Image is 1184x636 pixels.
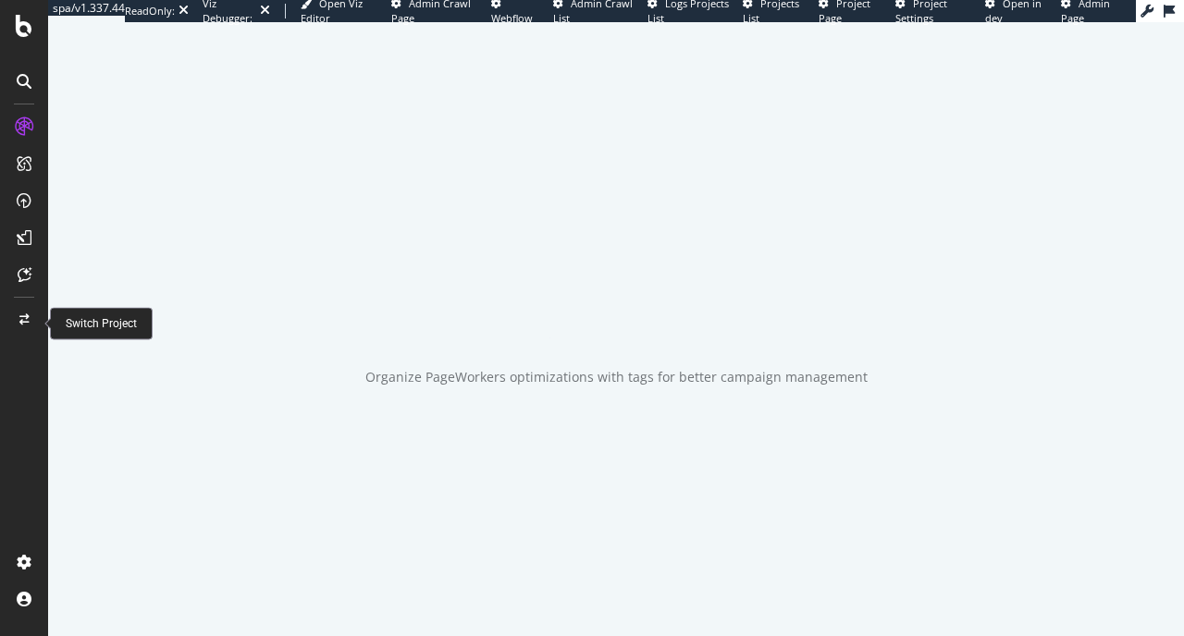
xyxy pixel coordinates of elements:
div: animation [549,272,683,338]
div: Organize PageWorkers optimizations with tags for better campaign management [365,368,868,386]
div: ReadOnly: [125,4,175,18]
div: Switch Project [66,316,137,332]
span: Webflow [491,11,533,25]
